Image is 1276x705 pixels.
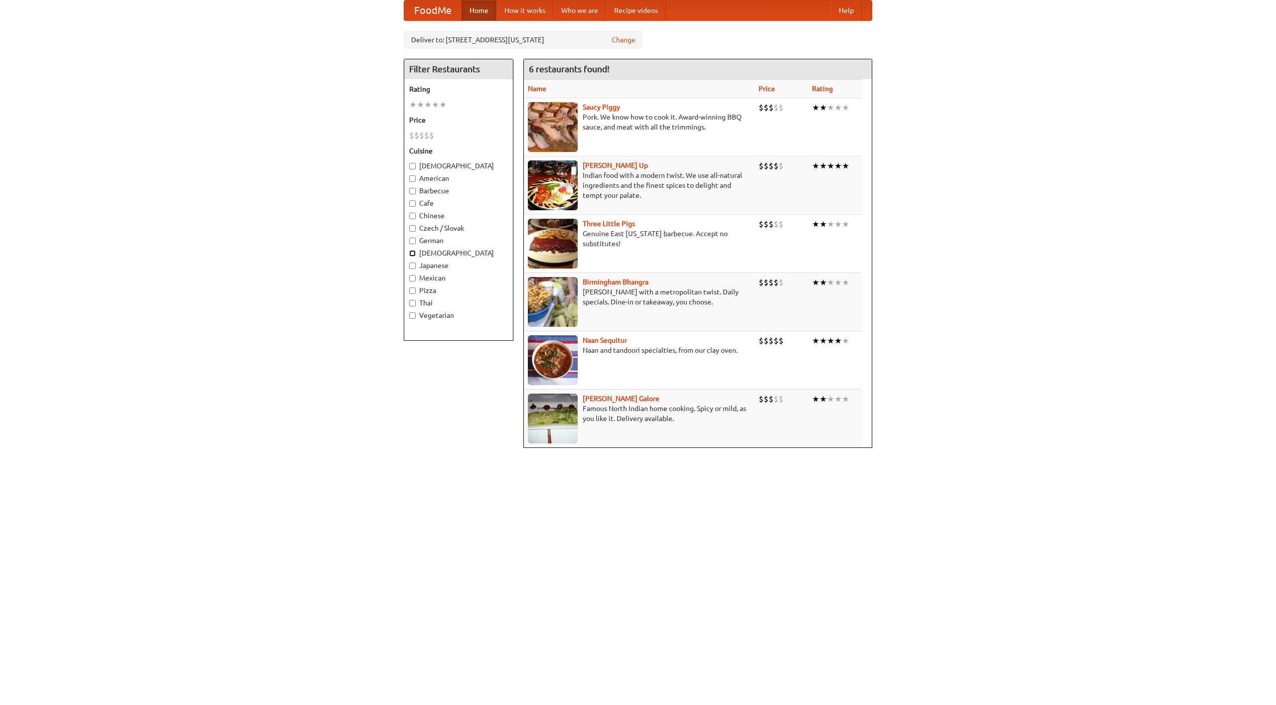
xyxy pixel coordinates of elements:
[812,335,819,346] li: ★
[583,161,648,169] a: [PERSON_NAME] Up
[779,219,784,230] li: $
[409,248,508,258] label: [DEMOGRAPHIC_DATA]
[409,188,416,194] input: Barbecue
[774,335,779,346] li: $
[819,219,827,230] li: ★
[528,394,578,443] img: currygalore.jpg
[409,310,508,320] label: Vegetarian
[764,335,769,346] li: $
[528,160,578,210] img: curryup.jpg
[432,99,439,110] li: ★
[409,238,416,244] input: German
[583,103,620,111] a: Saucy Piggy
[409,84,508,94] h5: Rating
[827,394,834,405] li: ★
[409,200,416,207] input: Cafe
[409,186,508,196] label: Barbecue
[424,130,429,141] li: $
[842,335,849,346] li: ★
[583,278,648,286] a: Birmingham Bhangra
[827,102,834,113] li: ★
[414,130,419,141] li: $
[606,0,666,20] a: Recipe videos
[819,335,827,346] li: ★
[769,219,774,230] li: $
[774,160,779,171] li: $
[812,85,833,93] a: Rating
[827,335,834,346] li: ★
[769,335,774,346] li: $
[583,336,627,344] a: Naan Sequitur
[528,277,578,327] img: bhangra.jpg
[779,102,784,113] li: $
[774,219,779,230] li: $
[528,335,578,385] img: naansequitur.jpg
[769,160,774,171] li: $
[409,173,508,183] label: American
[764,277,769,288] li: $
[812,277,819,288] li: ★
[759,160,764,171] li: $
[834,102,842,113] li: ★
[819,102,827,113] li: ★
[409,287,416,294] input: Pizza
[528,287,751,307] p: [PERSON_NAME] with a metropolitan twist. Daily specials. Dine-in or takeaway, you choose.
[812,102,819,113] li: ★
[409,175,416,182] input: American
[409,261,508,271] label: Japanese
[409,115,508,125] h5: Price
[759,219,764,230] li: $
[429,130,434,141] li: $
[819,277,827,288] li: ★
[583,395,659,403] a: [PERSON_NAME] Galore
[528,102,578,152] img: saucy.jpg
[779,277,784,288] li: $
[424,99,432,110] li: ★
[409,130,414,141] li: $
[834,394,842,405] li: ★
[409,213,416,219] input: Chinese
[842,219,849,230] li: ★
[764,219,769,230] li: $
[404,0,462,20] a: FoodMe
[409,223,508,233] label: Czech / Slovak
[759,335,764,346] li: $
[812,219,819,230] li: ★
[528,345,751,355] p: Naan and tandoori specialties, from our clay oven.
[774,102,779,113] li: $
[528,219,578,269] img: littlepigs.jpg
[764,160,769,171] li: $
[409,275,416,282] input: Mexican
[842,277,849,288] li: ★
[409,198,508,208] label: Cafe
[409,99,417,110] li: ★
[834,335,842,346] li: ★
[834,277,842,288] li: ★
[409,263,416,269] input: Japanese
[409,250,416,257] input: [DEMOGRAPHIC_DATA]
[409,211,508,221] label: Chinese
[764,102,769,113] li: $
[409,161,508,171] label: [DEMOGRAPHIC_DATA]
[409,298,508,308] label: Thai
[834,160,842,171] li: ★
[409,225,416,232] input: Czech / Slovak
[779,394,784,405] li: $
[528,404,751,423] p: Famous North Indian home cooking. Spicy or mild, as you like it. Delivery available.
[409,285,508,295] label: Pizza
[759,85,775,93] a: Price
[779,335,784,346] li: $
[612,35,636,45] a: Change
[417,99,424,110] li: ★
[404,59,513,79] h4: Filter Restaurants
[779,160,784,171] li: $
[409,163,416,169] input: [DEMOGRAPHIC_DATA]
[462,0,496,20] a: Home
[409,300,416,306] input: Thai
[528,85,546,93] a: Name
[583,220,635,228] a: Three Little Pigs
